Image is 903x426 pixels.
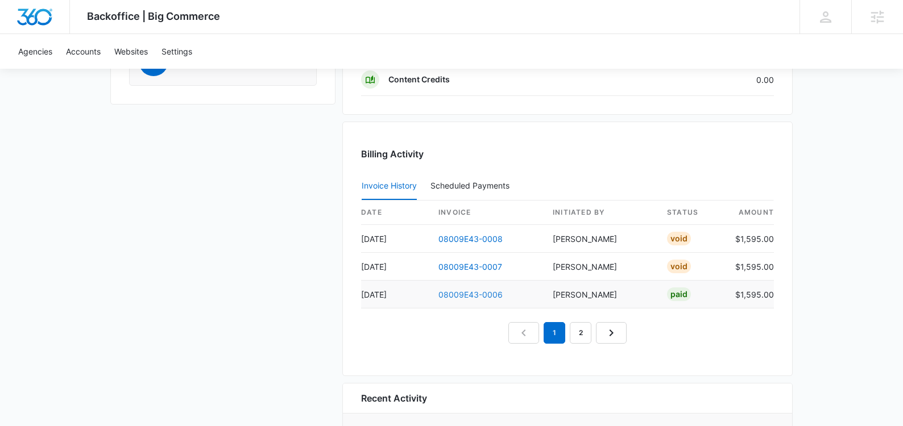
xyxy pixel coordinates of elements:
td: [PERSON_NAME] [544,281,658,308]
td: [DATE] [361,281,429,308]
h6: Recent Activity [361,391,427,405]
td: [PERSON_NAME] [544,253,658,281]
td: [PERSON_NAME] [544,225,658,253]
td: 0.00 [653,64,774,96]
div: Void [667,232,691,245]
th: Initiated By [544,201,658,225]
div: Paid [667,287,691,301]
td: $1,595.00 [726,253,774,281]
p: Content Credits [388,74,450,85]
button: Invoice History [362,173,417,200]
th: date [361,201,429,225]
td: $1,595.00 [726,281,774,308]
div: Void [667,260,691,273]
a: Websites [107,34,155,69]
h3: Billing Activity [361,147,774,161]
td: [DATE] [361,225,429,253]
a: Settings [155,34,199,69]
div: Scheduled Payments [430,182,514,190]
td: $1,595.00 [726,225,774,253]
td: [DATE] [361,253,429,281]
a: Page 2 [570,322,591,344]
a: Next Page [596,322,627,344]
a: 08009E43-0007 [438,262,502,272]
th: status [658,201,726,225]
nav: Pagination [508,322,627,344]
a: Accounts [59,34,107,69]
span: Backoffice | Big Commerce [87,10,220,22]
a: 08009E43-0006 [438,290,503,299]
th: invoice [429,201,544,225]
a: Agencies [11,34,59,69]
th: amount [726,201,774,225]
a: 08009E43-0008 [438,234,503,244]
em: 1 [544,322,565,344]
